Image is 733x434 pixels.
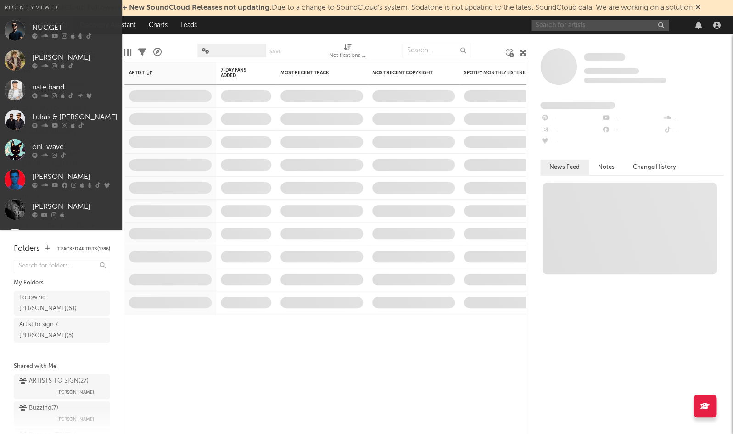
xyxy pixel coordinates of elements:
input: Search for artists [531,20,669,31]
span: Dismiss [695,4,701,11]
div: NUGGET [32,22,118,33]
div: oni. wave [32,142,118,153]
div: A&R Pipeline [153,39,162,66]
div: Lukas & [PERSON_NAME] [32,112,118,123]
div: -- [601,112,662,124]
div: Most Recent Copyright [372,70,441,76]
div: Notifications (Artist) [330,50,366,61]
div: Edit Columns [124,39,131,66]
span: Tracking Since: [DATE] [584,68,639,74]
div: My Folders [14,278,110,289]
button: Tracked Artists(1786) [57,247,110,251]
div: -- [601,124,662,136]
div: [PERSON_NAME] [32,201,118,212]
div: -- [540,136,601,148]
div: [PERSON_NAME] [32,172,118,183]
div: Artist [129,70,198,76]
div: ARTISTS TO SIGN ( 27 ) [19,376,89,387]
div: -- [663,112,724,124]
div: Folders [14,244,40,255]
div: Artist to sign / [PERSON_NAME] ( 5 ) [19,319,84,341]
input: Search... [402,44,470,57]
span: 7-Day Fans Added [221,67,257,78]
div: Recently Viewed [5,2,118,13]
div: [PERSON_NAME] [32,52,118,63]
button: News Feed [540,160,589,175]
a: ARTISTS TO SIGN(27)[PERSON_NAME] [14,374,110,399]
div: nate band [32,82,118,93]
a: Charts [142,16,174,34]
div: Most Recent Track [280,70,349,76]
span: SoundCloud Followers + New SoundCloud Releases not updating [42,4,269,11]
a: Following [PERSON_NAME](61) [14,291,110,316]
button: Save [269,49,281,54]
span: Some Artist [584,53,625,61]
span: : Due to a change to SoundCloud's system, Sodatone is not updating to the latest SoundCloud data.... [42,4,693,11]
button: Change History [624,160,685,175]
a: Some Artist [584,53,625,62]
div: Notifications (Artist) [330,39,366,66]
span: 0 fans last week [584,78,666,83]
a: Buzzing(7)[PERSON_NAME] [14,401,110,426]
div: Shared with Me [14,361,110,372]
div: Following [PERSON_NAME] ( 61 ) [19,292,84,314]
div: -- [540,124,601,136]
span: [PERSON_NAME] [57,414,94,425]
div: Filters [138,39,146,66]
input: Search for folders... [14,260,110,273]
span: Fans Added by Platform [540,102,615,109]
a: Artist to sign / [PERSON_NAME](5) [14,318,110,343]
div: -- [540,112,601,124]
div: Buzzing ( 7 ) [19,403,58,414]
span: [PERSON_NAME] [57,387,94,398]
div: -- [663,124,724,136]
button: Notes [589,160,624,175]
div: Spotify Monthly Listeners [464,70,533,76]
a: Leads [174,16,203,34]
